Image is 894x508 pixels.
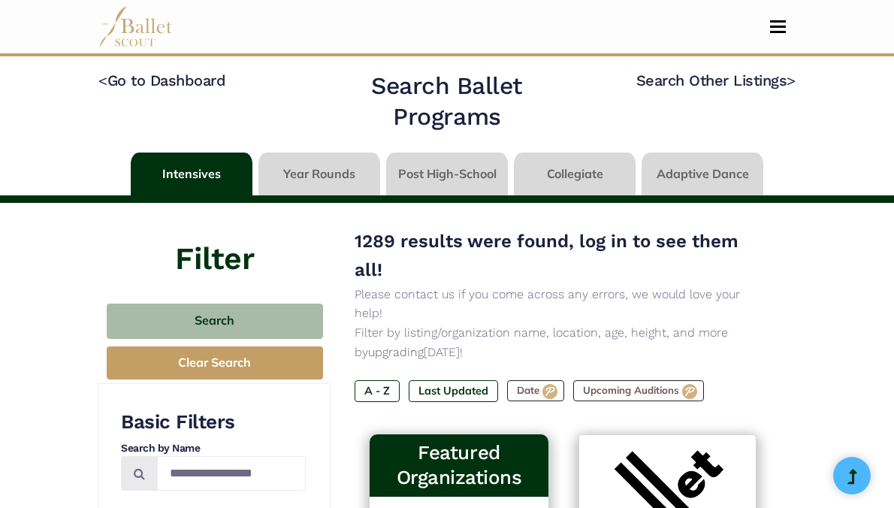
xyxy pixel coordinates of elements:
label: A - Z [355,380,400,401]
li: Post High-School [383,153,511,195]
li: Year Rounds [255,153,383,195]
h3: Featured Organizations [382,440,536,491]
input: Search by names... [157,456,306,491]
a: <Go to Dashboard [98,71,225,89]
code: < [98,71,107,89]
button: Clear Search [107,346,323,380]
button: Toggle navigation [760,20,796,34]
button: Search [107,304,323,339]
label: Last Updated [409,380,498,401]
h4: Search by Name [121,441,306,456]
h3: Basic Filters [121,410,306,435]
p: Please contact us if you come across any errors, we would love your help! [355,285,772,323]
p: Filter by listing/organization name, location, age, height, and more by [DATE]! [355,323,772,361]
h4: Filter [98,203,331,281]
li: Intensives [128,153,255,195]
code: > [787,71,796,89]
label: Upcoming Auditions [573,380,704,401]
li: Adaptive Dance [639,153,766,195]
h2: Search Ballet Programs [319,71,575,133]
label: Date [507,380,564,401]
span: 1289 results were found, log in to see them all! [355,231,738,280]
a: Search Other Listings> [636,71,796,89]
a: upgrading [368,345,424,359]
li: Collegiate [511,153,639,195]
